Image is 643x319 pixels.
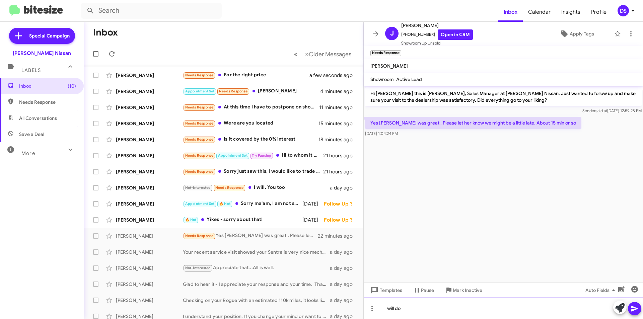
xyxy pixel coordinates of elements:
[185,105,214,109] span: Needs Response
[9,28,75,44] a: Special Campaign
[324,217,358,223] div: Follow Up ?
[585,284,618,296] span: Auto Fields
[116,152,183,159] div: [PERSON_NAME]
[324,201,358,207] div: Follow Up ?
[542,28,611,40] button: Apply Tags
[498,2,523,22] a: Inbox
[185,121,214,126] span: Needs Response
[81,3,222,19] input: Search
[183,71,318,79] div: For the right price
[219,202,230,206] span: 🔥 Hot
[116,184,183,191] div: [PERSON_NAME]
[401,29,473,40] span: [PHONE_NUMBER]
[618,5,629,16] div: DS
[116,265,183,271] div: [PERSON_NAME]
[401,40,473,47] span: Showroom Up Unsold
[116,217,183,223] div: [PERSON_NAME]
[330,297,358,304] div: a day ago
[370,50,401,56] small: Needs Response
[453,284,482,296] span: Mark Inactive
[116,233,183,239] div: [PERSON_NAME]
[318,233,358,239] div: 22 minutes ago
[93,27,118,38] h1: Inbox
[302,217,324,223] div: [DATE]
[301,47,355,61] button: Next
[183,216,302,224] div: Yikes - sorry about that!
[586,2,612,22] a: Profile
[302,201,324,207] div: [DATE]
[365,87,642,106] p: Hi [PERSON_NAME] this is [PERSON_NAME], Sales Manager at [PERSON_NAME] Nissan. Just wanted to fol...
[185,202,215,206] span: Appointment Set
[323,152,358,159] div: 21 hours ago
[183,232,318,240] div: Yes [PERSON_NAME] was great . Please let her know we might be a little late. About 15 min or so
[364,298,643,319] div: will do
[219,89,247,93] span: Needs Response
[21,67,41,73] span: Labels
[19,131,44,138] span: Save a Deal
[580,284,623,296] button: Auto Fields
[365,131,398,136] span: [DATE] 1:04:24 PM
[370,76,394,82] span: Showroom
[401,21,473,29] span: [PERSON_NAME]
[290,47,355,61] nav: Page navigation example
[364,284,408,296] button: Templates
[183,168,323,175] div: Sorry just saw this, I would like to trade it in but I don't think I'll get much, I still owe 13 ...
[305,50,309,58] span: »
[582,108,642,113] span: Sender [DATE] 12:59:28 PM
[21,150,35,156] span: More
[19,115,57,122] span: All Conversations
[439,284,488,296] button: Mark Inactive
[215,185,244,190] span: Needs Response
[183,152,323,159] div: Hi to whom it may concern if this is [PERSON_NAME] just want to let you know I'm very disappoint ...
[390,28,394,39] span: J
[309,51,351,58] span: Older Messages
[19,99,76,105] span: Needs Response
[290,47,301,61] button: Previous
[183,136,318,143] div: Is it covered by the 0% interest
[370,63,408,69] span: [PERSON_NAME]
[185,153,214,158] span: Needs Response
[183,281,330,288] div: Glad to hear it - I appreciate your response and your time. Thank you [PERSON_NAME]
[185,185,211,190] span: Not-Interested
[612,5,636,16] button: DS
[183,87,320,95] div: [PERSON_NAME]
[116,249,183,255] div: [PERSON_NAME]
[185,266,211,270] span: Not-Interested
[318,120,358,127] div: 15 minutes ago
[185,218,197,222] span: 🔥 Hot
[218,153,247,158] span: Appointment Set
[68,83,76,89] span: (10)
[408,284,439,296] button: Pause
[570,28,594,40] span: Apply Tags
[183,264,330,272] div: Appreciate that...All is well.
[318,136,358,143] div: 18 minutes ago
[323,168,358,175] div: 21 hours ago
[116,120,183,127] div: [PERSON_NAME]
[294,50,297,58] span: «
[438,29,473,40] a: Open in CRM
[185,73,214,77] span: Needs Response
[330,281,358,288] div: a day ago
[556,2,586,22] a: Insights
[185,137,214,142] span: Needs Response
[116,104,183,111] div: [PERSON_NAME]
[320,88,358,95] div: 4 minutes ago
[185,169,214,174] span: Needs Response
[183,103,319,111] div: At this time I have to postpone on shopping for a new vehicle. I hope you understand
[183,297,330,304] div: Checking on your Rogue with an estimated 110k miles, it looks like it's worth around 6-7000
[183,119,318,127] div: Were are you located
[116,88,183,95] div: [PERSON_NAME]
[252,153,271,158] span: Try Pausing
[185,234,214,238] span: Needs Response
[421,284,434,296] span: Pause
[369,284,402,296] span: Templates
[116,297,183,304] div: [PERSON_NAME]
[116,136,183,143] div: [PERSON_NAME]
[19,83,76,89] span: Inbox
[396,76,422,82] span: Active Lead
[523,2,556,22] a: Calendar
